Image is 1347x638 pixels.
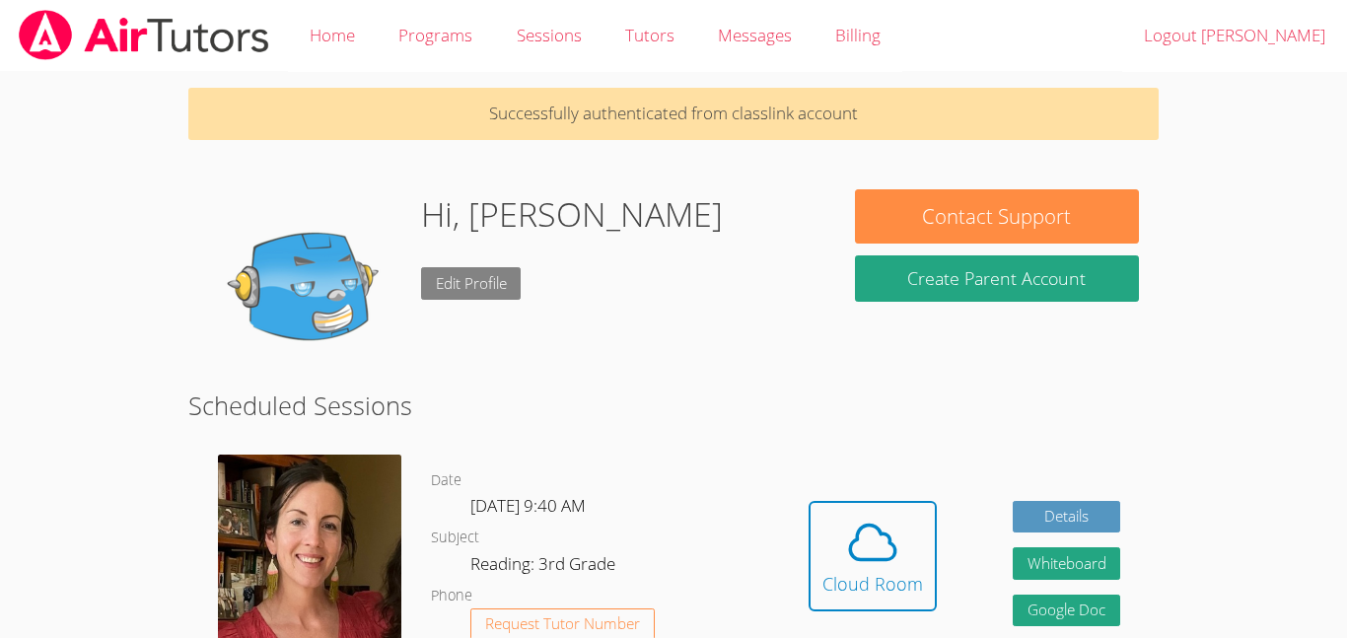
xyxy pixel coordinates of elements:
img: airtutors_banner-c4298cdbf04f3fff15de1276eac7730deb9818008684d7c2e4769d2f7ddbe033.png [17,10,271,60]
img: default.png [208,189,405,387]
h1: Hi, [PERSON_NAME] [421,189,723,240]
span: Request Tutor Number [485,616,640,631]
button: Create Parent Account [855,255,1139,302]
dt: Subject [431,526,479,550]
dt: Date [431,468,461,493]
a: Google Doc [1013,595,1121,627]
dd: Reading: 3rd Grade [470,550,619,584]
dt: Phone [431,584,472,608]
h2: Scheduled Sessions [188,387,1159,424]
a: Edit Profile [421,267,522,300]
div: Cloud Room [822,570,923,598]
button: Whiteboard [1013,547,1121,580]
p: Successfully authenticated from classlink account [188,88,1159,140]
a: Details [1013,501,1121,533]
span: Messages [718,24,792,46]
button: Cloud Room [809,501,937,611]
button: Contact Support [855,189,1139,244]
span: [DATE] 9:40 AM [470,494,586,517]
